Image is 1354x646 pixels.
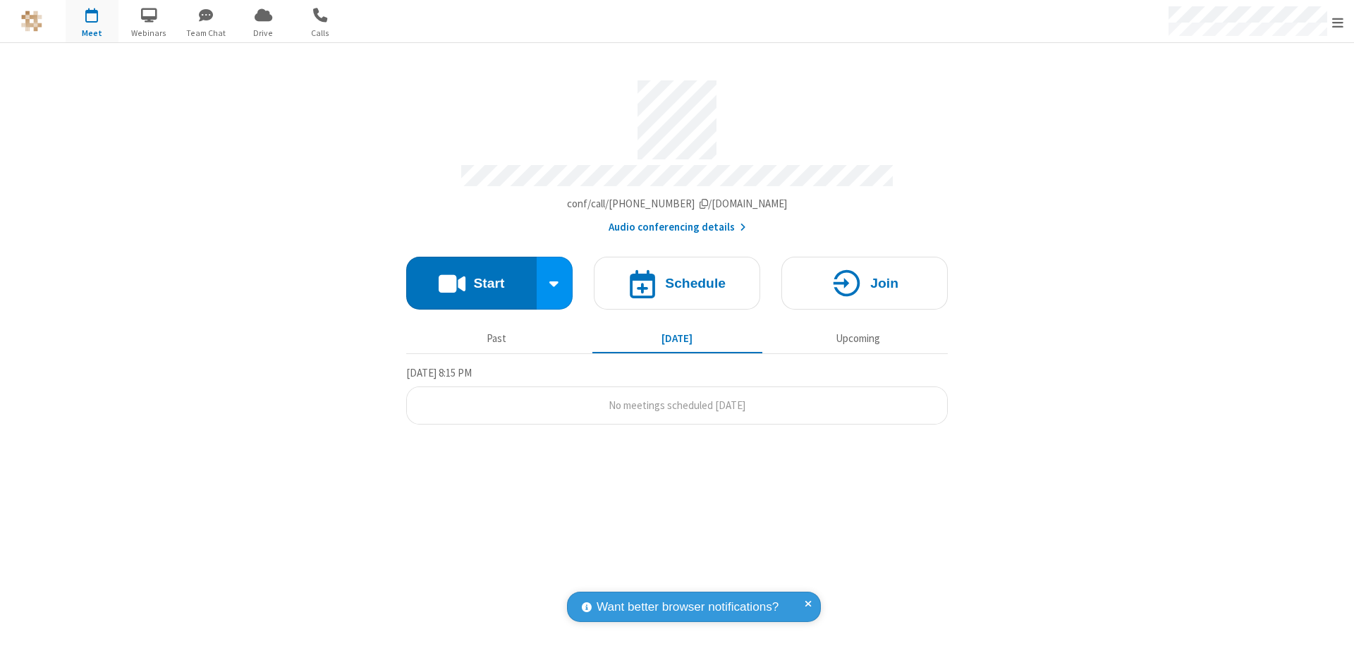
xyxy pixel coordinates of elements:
[123,27,176,39] span: Webinars
[870,276,898,290] h4: Join
[773,325,943,352] button: Upcoming
[21,11,42,32] img: QA Selenium DO NOT DELETE OR CHANGE
[781,257,948,310] button: Join
[237,27,290,39] span: Drive
[406,70,948,236] section: Account details
[537,257,573,310] div: Start conference options
[180,27,233,39] span: Team Chat
[592,325,762,352] button: [DATE]
[294,27,347,39] span: Calls
[406,365,948,425] section: Today's Meetings
[406,257,537,310] button: Start
[594,257,760,310] button: Schedule
[473,276,504,290] h4: Start
[609,219,746,236] button: Audio conferencing details
[567,197,788,210] span: Copy my meeting room link
[567,196,788,212] button: Copy my meeting room linkCopy my meeting room link
[665,276,726,290] h4: Schedule
[66,27,118,39] span: Meet
[406,366,472,379] span: [DATE] 8:15 PM
[412,325,582,352] button: Past
[597,598,779,616] span: Want better browser notifications?
[609,398,745,412] span: No meetings scheduled [DATE]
